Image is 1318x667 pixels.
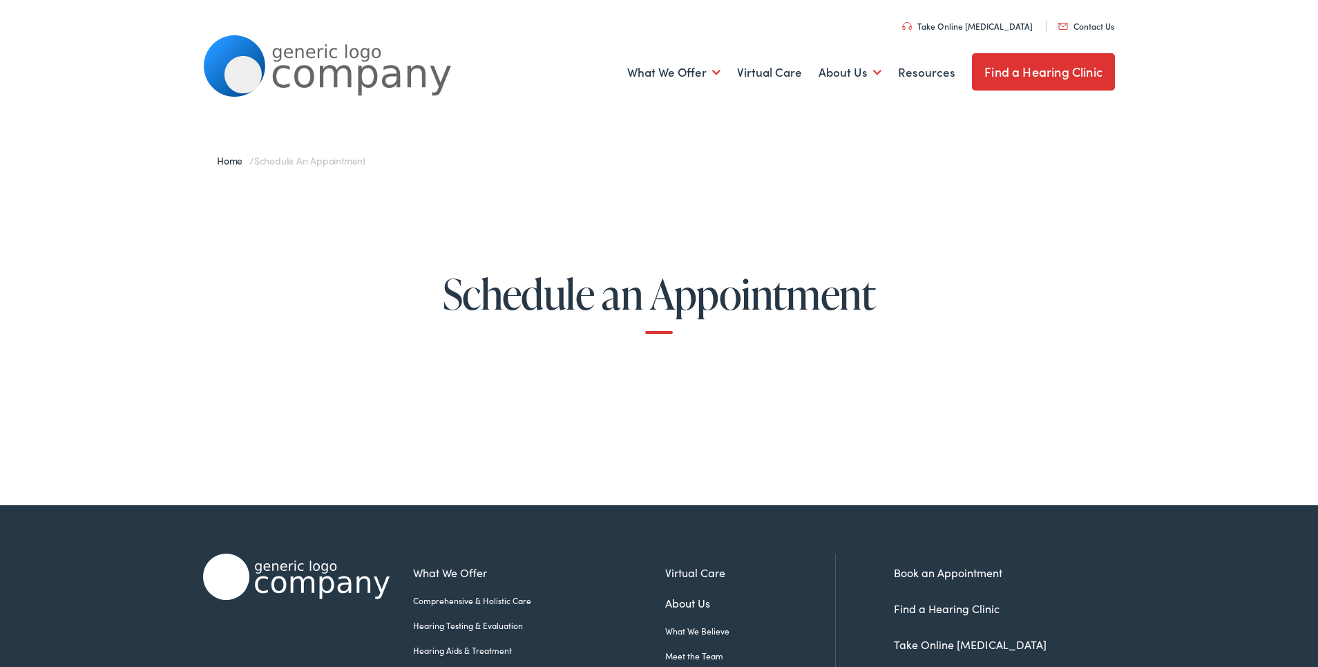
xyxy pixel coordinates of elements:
a: Find a Hearing Clinic [894,601,1000,616]
a: Contact Us [1058,20,1114,32]
a: What We Believe [665,625,835,637]
img: utility icon [902,22,912,30]
a: Take Online [MEDICAL_DATA] [894,637,1047,652]
a: What We Offer [627,47,720,98]
a: Resources [898,47,955,98]
span: / [217,153,365,167]
a: Book an Appointment [894,565,1002,580]
a: Virtual Care [665,564,835,581]
a: Home [217,153,249,167]
a: Comprehensive & Holistic Care [413,594,665,607]
a: Meet the Team [665,650,835,662]
a: Hearing Testing & Evaluation [413,619,665,632]
a: Take Online [MEDICAL_DATA] [902,20,1033,32]
a: Find a Hearing Clinic [972,53,1115,91]
img: Alpaca Audiology [203,554,390,600]
a: Virtual Care [737,47,802,98]
a: About Us [819,47,881,98]
a: About Us [665,594,835,611]
a: Hearing Aids & Treatment [413,644,665,657]
h1: Schedule an Appointment [52,271,1265,334]
span: Schedule an Appointment [254,153,365,167]
img: utility icon [1058,23,1068,30]
a: What We Offer [413,564,665,581]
